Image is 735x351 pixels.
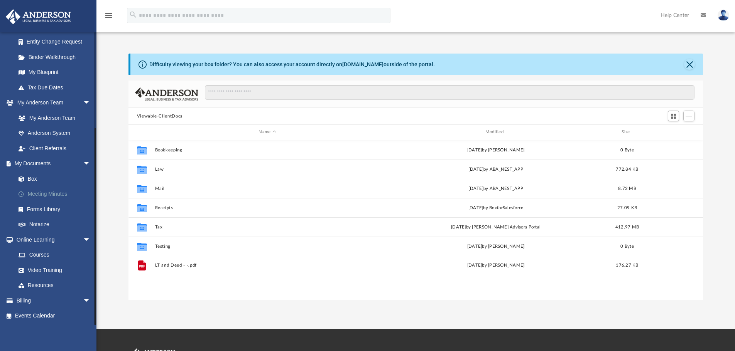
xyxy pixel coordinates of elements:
a: Box [11,171,98,186]
img: User Pic [718,10,729,21]
button: Switch to Grid View [668,111,679,121]
a: Forms Library [11,202,98,217]
input: Search files and folders [205,85,694,100]
i: menu [104,11,113,20]
span: arrow_drop_down [83,293,98,309]
a: Events Calendar [5,308,102,324]
a: Binder Walkthrough [11,49,102,65]
button: Mail [155,186,380,191]
a: [DOMAIN_NAME] [342,61,384,67]
span: 772.84 KB [616,167,638,171]
span: 8.72 MB [618,186,636,190]
span: arrow_drop_down [83,156,98,172]
div: [DATE] by [PERSON_NAME] Advisors Portal [383,223,608,230]
a: Billingarrow_drop_down [5,293,102,308]
div: Modified [383,129,608,136]
button: Bookkeeping [155,148,380,153]
a: Tax Due Dates [11,80,102,95]
div: Name [154,129,380,136]
a: Anderson System [11,126,98,141]
div: [DATE] by [PERSON_NAME] [383,262,608,269]
button: LT and Deed - -.pdf [155,263,380,268]
a: Client Referrals [11,141,98,156]
a: menu [104,15,113,20]
div: [DATE] by ABA_NEST_APP [383,166,608,173]
button: Testing [155,244,380,249]
img: Anderson Advisors Platinum Portal [3,9,73,24]
button: Tax [155,225,380,230]
span: arrow_drop_down [83,232,98,248]
div: Size [612,129,642,136]
a: Notarize [11,217,102,232]
button: Viewable-ClientDocs [137,113,182,120]
a: Resources [11,278,98,293]
button: Add [683,111,695,121]
i: search [129,10,137,19]
span: 27.09 KB [617,205,637,210]
div: [DATE] by ABA_NEST_APP [383,185,608,192]
div: id [132,129,151,136]
a: My Blueprint [11,65,98,80]
button: Law [155,167,380,172]
a: My Anderson Team [11,110,95,126]
a: My Documentsarrow_drop_down [5,156,102,171]
a: Online Learningarrow_drop_down [5,232,98,247]
span: 0 Byte [620,148,634,152]
button: Receipts [155,205,380,210]
div: [DATE] by [PERSON_NAME] [383,243,608,250]
a: Courses [11,247,98,263]
a: Video Training [11,262,95,278]
span: 0 Byte [620,244,634,248]
button: Close [684,59,695,70]
div: grid [128,140,703,300]
div: id [646,129,700,136]
span: arrow_drop_down [83,95,98,111]
a: Entity Change Request [11,34,102,50]
a: Meeting Minutes [11,186,102,202]
span: 412.97 MB [615,225,639,229]
a: My Anderson Teamarrow_drop_down [5,95,98,111]
div: [DATE] by BoxforSalesforce [383,204,608,211]
span: 176.27 KB [616,263,638,267]
div: [DATE] by [PERSON_NAME] [383,146,608,153]
div: Difficulty viewing your box folder? You can also access your account directly on outside of the p... [149,60,435,69]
